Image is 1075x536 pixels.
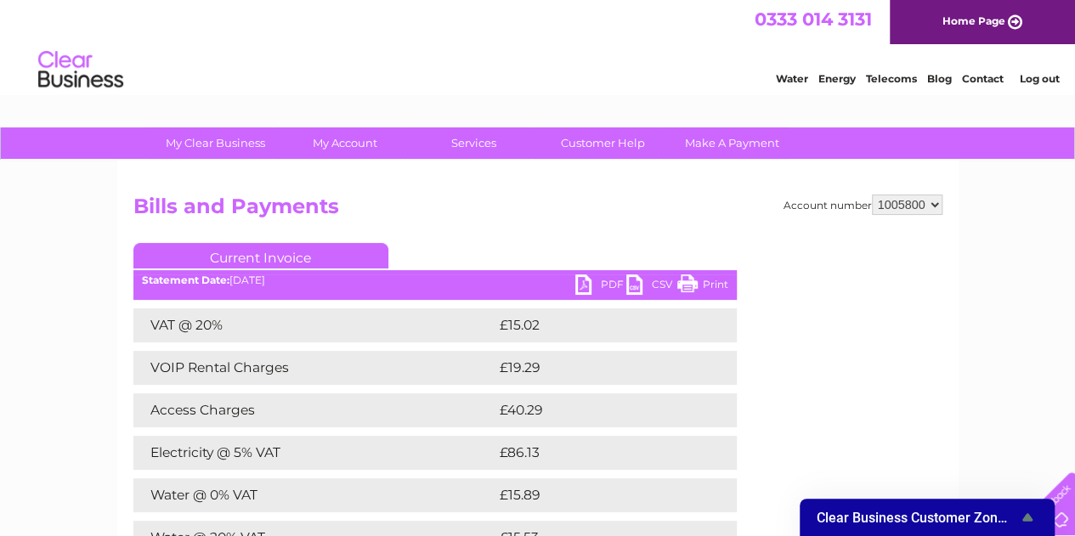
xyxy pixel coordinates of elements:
[133,274,737,286] div: [DATE]
[137,9,940,82] div: Clear Business is a trading name of Verastar Limited (registered in [GEOGRAPHIC_DATA] No. 3667643...
[662,127,802,159] a: Make A Payment
[817,507,1038,528] button: Show survey - Clear Business Customer Zone Survey
[866,72,917,85] a: Telecoms
[575,274,626,299] a: PDF
[817,510,1017,526] span: Clear Business Customer Zone Survey
[495,478,701,512] td: £15.89
[274,127,415,159] a: My Account
[533,127,673,159] a: Customer Help
[626,274,677,299] a: CSV
[133,478,495,512] td: Water @ 0% VAT
[927,72,952,85] a: Blog
[784,195,942,215] div: Account number
[495,351,701,385] td: £19.29
[37,44,124,96] img: logo.png
[755,8,872,30] a: 0333 014 3131
[133,351,495,385] td: VOIP Rental Charges
[1019,72,1059,85] a: Log out
[495,393,703,427] td: £40.29
[142,274,229,286] b: Statement Date:
[133,243,388,268] a: Current Invoice
[133,195,942,227] h2: Bills and Payments
[776,72,808,85] a: Water
[962,72,1004,85] a: Contact
[818,72,856,85] a: Energy
[495,308,701,342] td: £15.02
[677,274,728,299] a: Print
[133,393,495,427] td: Access Charges
[404,127,544,159] a: Services
[133,308,495,342] td: VAT @ 20%
[145,127,286,159] a: My Clear Business
[495,436,701,470] td: £86.13
[133,436,495,470] td: Electricity @ 5% VAT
